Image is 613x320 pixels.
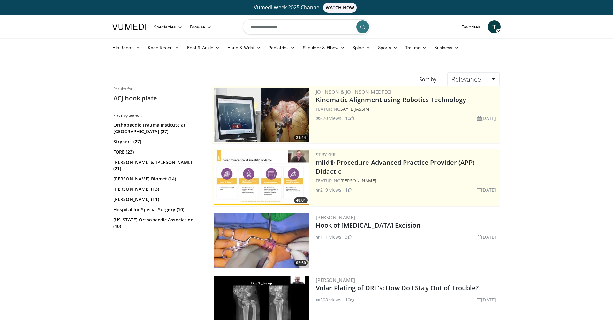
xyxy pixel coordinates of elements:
[150,20,186,33] a: Specialties
[113,217,201,229] a: [US_STATE] Orthopaedic Association (10)
[316,277,355,283] a: [PERSON_NAME]
[113,139,201,145] a: Stryker . (27)
[183,41,224,54] a: Foot & Ankle
[243,19,370,35] input: Search topics, interventions
[223,41,265,54] a: Hand & Wrist
[113,86,203,92] p: Results for:
[477,296,496,303] li: [DATE]
[299,41,349,54] a: Shoulder & Elbow
[349,41,374,54] a: Spine
[214,88,309,142] img: 85482610-0380-4aae-aa4a-4a9be0c1a4f1.300x170_q85_crop-smart_upscale.jpg
[345,187,352,193] li: 1
[113,206,201,213] a: Hospital for Special Surgery (10)
[113,94,203,102] h2: ACJ hook plate
[186,20,216,33] a: Browse
[265,41,299,54] a: Pediatrics
[316,284,479,292] a: Volar Plating of DRF's: How Do I Stay Out of Trouble?
[316,214,355,220] a: [PERSON_NAME]
[316,95,466,104] a: Kinematic Alignment using Robotics Technology
[458,20,484,33] a: Favorites
[414,72,443,86] div: Sort by:
[214,150,309,205] img: 4f822da0-6aaa-4e81-8821-7a3c5bb607c6.300x170_q85_crop-smart_upscale.jpg
[340,178,376,184] a: [PERSON_NAME]
[316,234,341,240] li: 111 views
[316,296,341,303] li: 508 views
[316,115,341,122] li: 870 views
[112,24,146,30] img: VuMedi Logo
[316,151,336,158] a: Stryker
[214,150,309,205] a: 40:01
[294,135,308,140] span: 21:44
[488,20,501,33] a: T
[340,106,369,112] a: Sayfe Jassim
[113,196,201,203] a: [PERSON_NAME] (11)
[113,113,203,118] h3: Filter by author:
[316,106,498,112] div: FEATURING
[477,115,496,122] li: [DATE]
[345,115,354,122] li: 10
[294,197,308,203] span: 40:01
[316,177,498,184] div: FEATURING
[214,213,309,268] a: 02:50
[144,41,183,54] a: Knee Recon
[345,234,352,240] li: 3
[447,72,500,86] a: Relevance
[345,296,354,303] li: 10
[316,89,394,95] a: Johnson & Johnson MedTech
[113,122,201,135] a: Orthopaedic Trauma Institute at [GEOGRAPHIC_DATA] (27)
[294,260,308,266] span: 02:50
[323,3,357,13] span: WATCH NOW
[113,176,201,182] a: [PERSON_NAME] Biomet (14)
[109,41,144,54] a: Hip Recon
[477,187,496,193] li: [DATE]
[316,158,474,176] a: mild® Procedure Advanced Practice Provider (APP) Didactic
[316,221,420,229] a: Hook of [MEDICAL_DATA] Excision
[113,186,201,192] a: [PERSON_NAME] (13)
[451,75,481,84] span: Relevance
[316,187,341,193] li: 219 views
[430,41,463,54] a: Business
[113,3,500,13] a: Vumedi Week 2025 ChannelWATCH NOW
[113,149,201,155] a: FORE (23)
[477,234,496,240] li: [DATE]
[214,213,309,268] img: ff1c732a-582f-40f1-bcab-0fc8cd0f3a6f.300x170_q85_crop-smart_upscale.jpg
[113,159,201,172] a: [PERSON_NAME] & [PERSON_NAME] (21)
[214,88,309,142] a: 21:44
[401,41,430,54] a: Trauma
[374,41,402,54] a: Sports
